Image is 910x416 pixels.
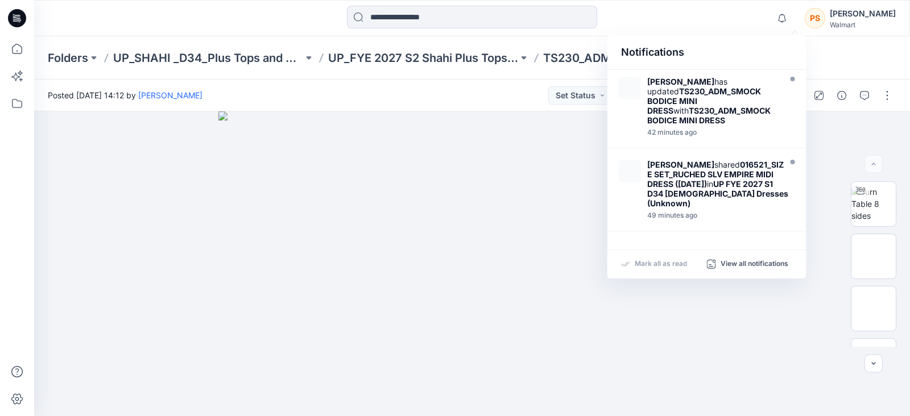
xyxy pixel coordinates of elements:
[830,7,896,20] div: [PERSON_NAME]
[647,77,714,86] strong: [PERSON_NAME]
[619,77,642,99] img: TS230_ADM_SMOCK BODICE MINI DRESS
[647,160,788,208] div: shared in
[647,160,714,169] strong: [PERSON_NAME]
[619,160,642,182] img: 016521_SIZE SET_RUCHED SLV EMPIRE MIDI DRESS (26-07-25)
[113,50,303,66] a: UP_SHAHI _D34_Plus Tops and Dresses
[635,259,687,269] p: Mark all as read
[721,259,788,269] p: View all notifications
[647,179,788,208] strong: UP FYE 2027 S1 D34 [DEMOGRAPHIC_DATA] Dresses (Unknown)
[647,128,778,136] div: Thursday, September 04, 2025 06:04
[833,86,851,105] button: Details
[607,35,806,70] div: Notifications
[328,50,518,66] a: UP_FYE 2027 S2 Shahi Plus Tops and Dress
[647,160,784,189] strong: 016521_SIZE SET_RUCHED SLV EMPIRE MIDI DRESS ([DATE])
[48,50,88,66] a: Folders
[543,50,733,66] p: TS230_ADM_SMOCK BODICE MINI DRESS
[647,106,771,125] strong: TS230_ADM_SMOCK BODICE MINI DRESS
[647,86,761,115] strong: TS230_ADM_SMOCK BODICE MINI DRESS
[647,77,778,125] div: has updated with
[48,89,202,101] span: Posted [DATE] 14:12 by
[830,20,896,29] div: Walmart
[647,211,788,219] div: Thursday, September 04, 2025 05:56
[138,90,202,100] a: [PERSON_NAME]
[851,186,896,222] img: Turn Table 8 sides
[805,8,825,28] div: PS
[218,111,726,416] img: eyJhbGciOiJIUzI1NiIsImtpZCI6IjAiLCJzbHQiOiJzZXMiLCJ0eXAiOiJKV1QifQ.eyJkYXRhIjp7InR5cGUiOiJzdG9yYW...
